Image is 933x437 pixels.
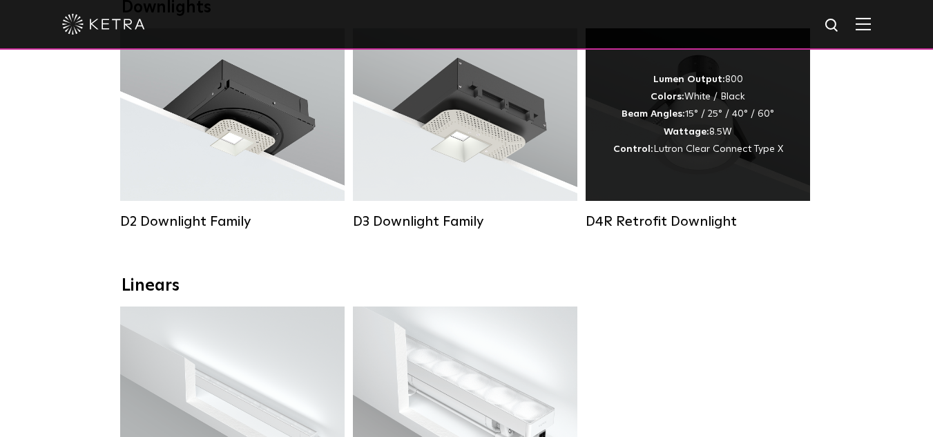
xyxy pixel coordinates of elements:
[824,17,841,35] img: search icon
[664,127,709,137] strong: Wattage:
[122,276,812,296] div: Linears
[586,213,810,230] div: D4R Retrofit Downlight
[653,75,725,84] strong: Lumen Output:
[353,213,577,230] div: D3 Downlight Family
[856,17,871,30] img: Hamburger%20Nav.svg
[653,144,783,154] span: Lutron Clear Connect Type X
[353,28,577,230] a: D3 Downlight Family Lumen Output:700 / 900 / 1100Colors:White / Black / Silver / Bronze / Paintab...
[120,28,345,230] a: D2 Downlight Family Lumen Output:1200Colors:White / Black / Gloss Black / Silver / Bronze / Silve...
[613,71,783,158] div: 800 White / Black 15° / 25° / 40° / 60° 8.5W
[613,144,653,154] strong: Control:
[651,92,684,101] strong: Colors:
[120,213,345,230] div: D2 Downlight Family
[62,14,145,35] img: ketra-logo-2019-white
[622,109,685,119] strong: Beam Angles:
[586,28,810,230] a: D4R Retrofit Downlight Lumen Output:800Colors:White / BlackBeam Angles:15° / 25° / 40° / 60°Watta...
